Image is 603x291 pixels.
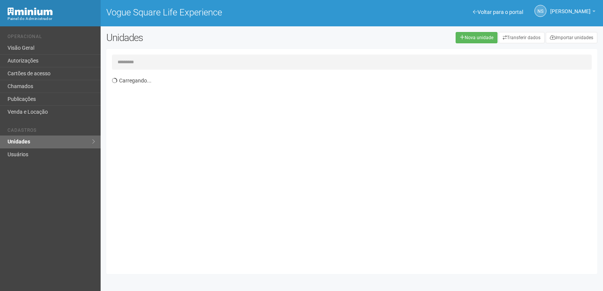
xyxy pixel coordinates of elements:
[106,8,346,17] h1: Vogue Square Life Experience
[499,32,545,43] a: Transferir dados
[534,5,546,17] a: NS
[8,128,95,136] li: Cadastros
[8,15,95,22] div: Painel do Administrador
[106,32,305,43] h2: Unidades
[473,9,523,15] a: Voltar para o portal
[550,1,591,14] span: Nicolle Silva
[112,73,597,268] div: Carregando...
[550,9,595,15] a: [PERSON_NAME]
[546,32,597,43] a: Importar unidades
[8,34,95,42] li: Operacional
[8,8,53,15] img: Minium
[456,32,497,43] a: Nova unidade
